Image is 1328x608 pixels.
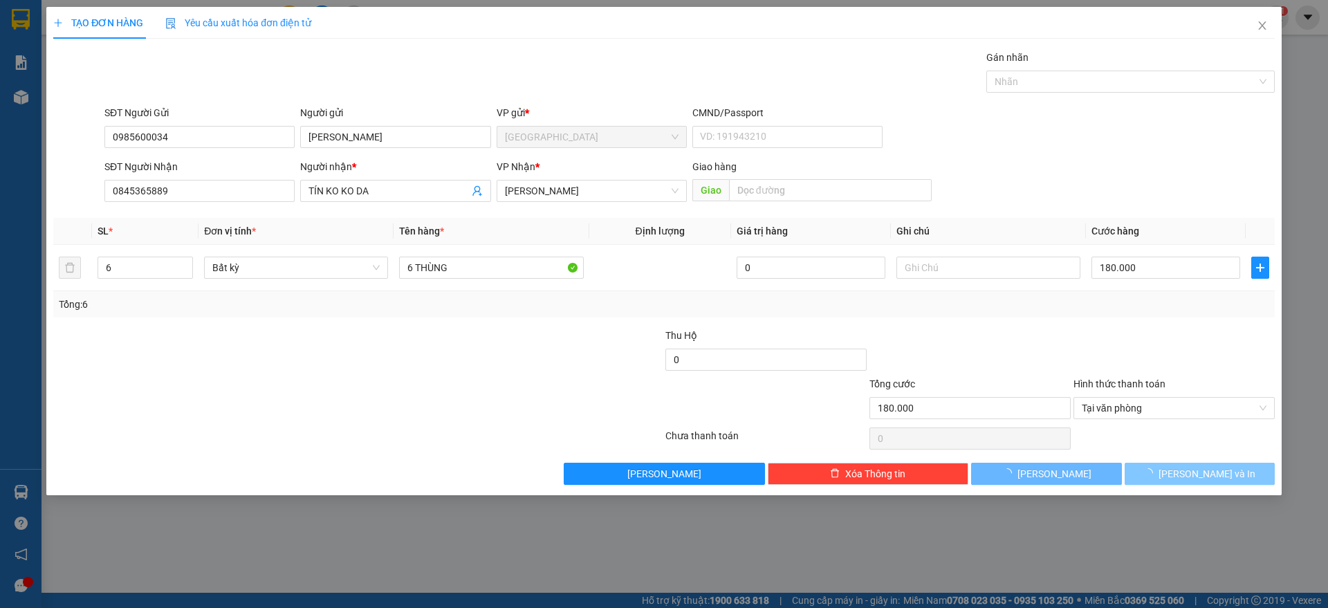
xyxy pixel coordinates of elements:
button: [PERSON_NAME] và In [1125,463,1275,485]
span: Tên hàng [399,225,444,237]
span: Bất kỳ [212,257,380,278]
div: Chưa thanh toán [664,428,868,452]
img: icon [165,18,176,29]
input: 0 [737,257,885,279]
div: SĐT Người Nhận [104,159,295,174]
span: close [1257,20,1268,31]
span: loading [1143,468,1159,478]
div: SĐT Người Gửi [104,105,295,120]
div: Người gửi [300,105,490,120]
img: logo.jpg [17,17,86,86]
span: Xóa Thông tin [845,466,905,481]
input: Dọc đường [729,179,932,201]
span: [PERSON_NAME] [1017,466,1091,481]
span: loading [1002,468,1017,478]
input: VD: Bàn, Ghế [399,257,583,279]
b: [DOMAIN_NAME] [116,53,190,64]
input: Ghi Chú [896,257,1080,279]
button: Close [1243,7,1282,46]
span: Lê Hồng Phong [505,181,679,201]
span: VP Nhận [497,161,535,172]
span: Tổng cước [869,378,915,389]
span: Yêu cầu xuất hóa đơn điện tử [165,17,311,28]
img: logo.jpg [150,17,183,50]
span: Nha Trang [505,127,679,147]
span: plus [53,18,63,28]
span: Tại văn phòng [1082,398,1266,418]
span: [PERSON_NAME] và In [1159,466,1255,481]
span: TẠO ĐƠN HÀNG [53,17,143,28]
span: SL [98,225,109,237]
button: delete [59,257,81,279]
button: plus [1251,257,1269,279]
span: [PERSON_NAME] [627,466,701,481]
span: Giao [692,179,729,201]
span: Giá trị hàng [737,225,788,237]
li: (c) 2017 [116,66,190,83]
button: deleteXóa Thông tin [768,463,969,485]
span: delete [830,468,840,479]
button: [PERSON_NAME] [971,463,1121,485]
th: Ghi chú [891,218,1086,245]
button: [PERSON_NAME] [564,463,765,485]
span: Thu Hộ [665,330,697,341]
div: Tổng: 6 [59,297,513,312]
span: Đơn vị tính [204,225,256,237]
div: Người nhận [300,159,490,174]
span: Giao hàng [692,161,737,172]
label: Hình thức thanh toán [1073,378,1165,389]
b: [PERSON_NAME] [17,89,78,154]
b: BIÊN NHẬN GỬI HÀNG [89,20,133,109]
span: Định lượng [636,225,685,237]
span: plus [1252,262,1269,273]
div: VP gửi [497,105,687,120]
span: Cước hàng [1091,225,1139,237]
div: CMND/Passport [692,105,883,120]
span: user-add [472,185,483,196]
label: Gán nhãn [986,52,1029,63]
